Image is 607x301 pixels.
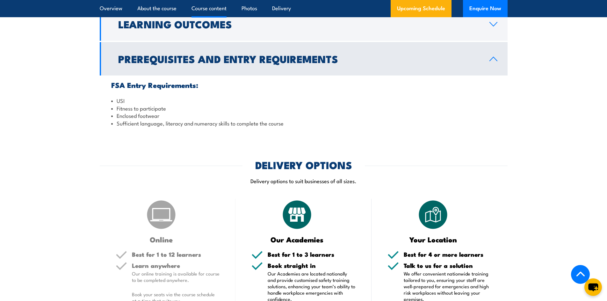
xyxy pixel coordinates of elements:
[132,262,220,269] h5: Learn anywhere
[111,104,496,112] li: Fitness to participate
[111,119,496,127] li: Sufficient language, literacy and numeracy skills to complete the course
[132,251,220,257] h5: Best for 1 to 12 learners
[132,270,220,283] p: Our online training is available for course to be completed anywhere.
[251,236,343,243] h3: Our Academies
[100,177,508,184] p: Delivery options to suit businesses of all sizes.
[118,19,479,28] h2: Learning Outcomes
[268,262,356,269] h5: Book straight in
[111,97,496,104] li: USI
[404,251,492,257] h5: Best for 4 or more learners
[118,54,479,63] h2: Prerequisites and Entry Requirements
[100,42,508,75] a: Prerequisites and Entry Requirements
[100,7,508,41] a: Learning Outcomes
[255,160,352,169] h2: DELIVERY OPTIONS
[116,236,207,243] h3: Online
[111,81,496,89] h3: FSA Entry Requirements:
[111,112,496,119] li: Enclosed footwear
[404,262,492,269] h5: Talk to us for a solution
[584,278,602,296] button: chat-button
[387,236,479,243] h3: Your Location
[268,251,356,257] h5: Best for 1 to 3 learners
